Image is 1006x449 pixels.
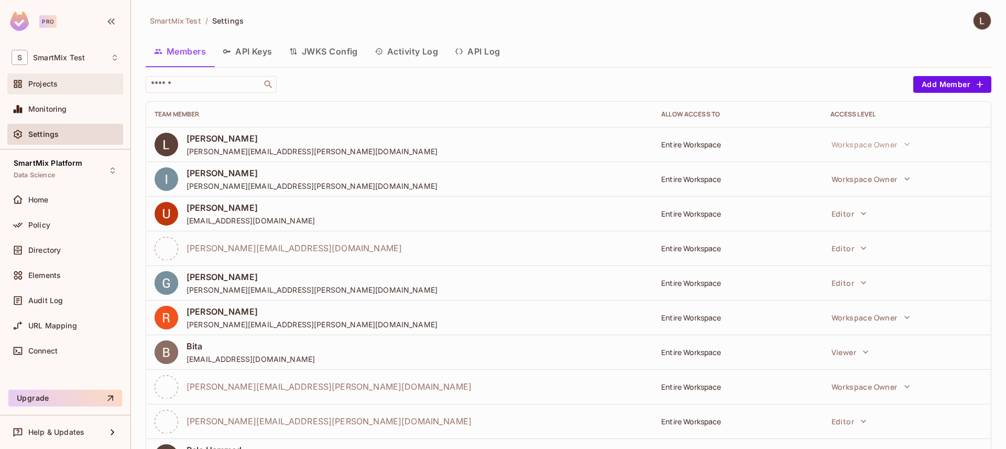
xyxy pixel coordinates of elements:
[187,202,315,213] span: [PERSON_NAME]
[826,411,872,432] button: Editor
[281,38,366,65] button: JWKS Config
[10,12,29,31] img: SReyMgAAAABJRU5ErkJggg==
[28,428,84,436] span: Help & Updates
[826,341,874,362] button: Viewer
[187,285,438,295] span: [PERSON_NAME][EMAIL_ADDRESS][PERSON_NAME][DOMAIN_NAME]
[826,376,915,397] button: Workspace Owner
[28,296,63,305] span: Audit Log
[187,381,472,392] span: [PERSON_NAME][EMAIL_ADDRESS][PERSON_NAME][DOMAIN_NAME]
[28,322,77,330] span: URL Mapping
[826,238,872,259] button: Editor
[28,80,58,88] span: Projects
[33,54,85,62] span: Workspace: SmartMix Test
[661,278,813,288] div: Entire Workspace
[28,246,61,254] span: Directory
[826,168,915,189] button: Workspace Owner
[661,140,813,149] div: Entire Workspace
[187,167,438,179] span: [PERSON_NAME]
[28,347,58,355] span: Connect
[28,196,49,204] span: Home
[661,110,813,119] div: Allow Access to
[155,110,644,119] div: Team Member
[661,416,813,426] div: Entire Workspace
[155,133,178,156] img: ACg8ocKVPrg1WZEa2UKXU2JEIC82MBmk1cPkmGMYPMVqXI6ZAPGhbA=s96-c
[187,216,315,226] span: [EMAIL_ADDRESS][DOMAIN_NAME]
[661,209,813,219] div: Entire Workspace
[155,306,178,329] img: ACg8ocLCdS-2SLVdzhyOE-up39ErJ2yyoS-hRx3PGYp0Vv33RqLKkg=s96-c
[826,203,872,224] button: Editor
[366,38,447,65] button: Activity Log
[826,272,872,293] button: Editor
[187,133,438,144] span: [PERSON_NAME]
[28,105,67,113] span: Monitoring
[214,38,281,65] button: API Keys
[14,159,83,167] span: SmartMix Platform
[661,174,813,184] div: Entire Workspace
[8,390,122,407] button: Upgrade
[187,340,315,352] span: Bita
[974,12,991,29] img: Lloyd Rowat
[155,340,178,364] img: ACg8ocLu0qxC6gPfGTQZs8rB_4CVvaAMqR6Gp019_1JjEbCkj5wl=s96-c
[187,242,402,254] span: [PERSON_NAME][EMAIL_ADDRESS][DOMAIN_NAME]
[913,76,991,93] button: Add Member
[661,347,813,357] div: Entire Workspace
[14,171,55,179] span: Data Science
[826,307,915,328] button: Workspace Owner
[187,146,438,156] span: [PERSON_NAME][EMAIL_ADDRESS][PERSON_NAME][DOMAIN_NAME]
[187,415,472,427] span: [PERSON_NAME][EMAIL_ADDRESS][PERSON_NAME][DOMAIN_NAME]
[187,354,315,364] span: [EMAIL_ADDRESS][DOMAIN_NAME]
[661,243,813,253] div: Entire Workspace
[830,110,982,119] div: Access Level
[39,15,57,28] div: Pro
[28,130,59,138] span: Settings
[661,382,813,392] div: Entire Workspace
[155,271,178,295] img: ACg8ocIHa-_plEOOgTCdVvKoZUJg37uBuqC4BBhHjAg236hiAfEN4A=s96-c
[446,38,508,65] button: API Log
[28,271,61,280] span: Elements
[12,50,28,65] span: S
[187,306,438,317] span: [PERSON_NAME]
[187,181,438,191] span: [PERSON_NAME][EMAIL_ADDRESS][PERSON_NAME][DOMAIN_NAME]
[28,221,50,229] span: Policy
[212,16,244,26] span: Settings
[155,167,178,191] img: ACg8ocLs7HDNkGmUOxH4b31Z8l57LI735EJW0YwgNgjViZecZ8KTKw=s96-c
[826,134,915,155] button: Workspace Owner
[155,202,178,226] img: ACg8ocJawkxfwSinPN62EqoGwlQiwOG2Tmouj-X6Qbf7db8TYigWrw=s96-c
[187,271,438,283] span: [PERSON_NAME]
[150,16,201,26] span: SmartMix Test
[187,319,438,329] span: [PERSON_NAME][EMAIL_ADDRESS][PERSON_NAME][DOMAIN_NAME]
[661,313,813,323] div: Entire Workspace
[146,38,214,65] button: Members
[205,16,208,26] li: /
